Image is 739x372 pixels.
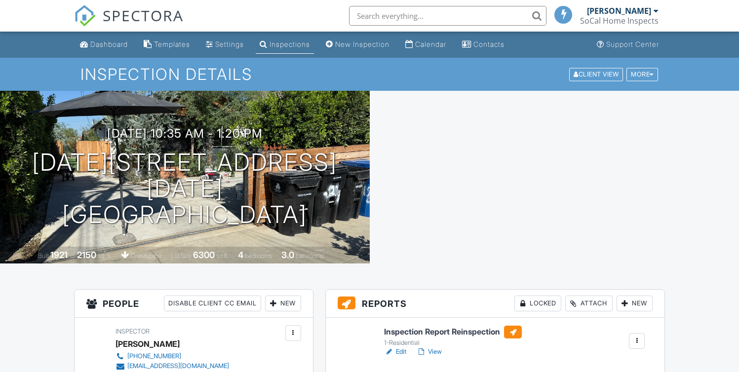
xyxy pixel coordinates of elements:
div: Dashboard [90,40,128,48]
div: [EMAIL_ADDRESS][DOMAIN_NAME] [127,362,229,370]
div: Disable Client CC Email [164,296,261,311]
a: Settings [202,36,248,54]
span: crawlspace [131,252,161,260]
div: 6300 [193,250,215,260]
h6: Inspection Report Reinspection [384,326,522,338]
div: Client View [569,68,623,81]
div: Calendar [415,40,446,48]
a: Dashboard [76,36,132,54]
div: Settings [215,40,244,48]
div: 2150 [77,250,96,260]
a: New Inspection [322,36,393,54]
a: Templates [140,36,194,54]
div: Inspections [270,40,310,48]
div: New [265,296,301,311]
div: 1921 [50,250,68,260]
div: 1-Residential [384,339,522,347]
div: New Inspection [335,40,389,48]
a: Edit [384,347,406,357]
div: Support Center [606,40,659,48]
span: SPECTORA [103,5,184,26]
a: Client View [568,70,625,77]
div: [PHONE_NUMBER] [127,352,181,360]
div: Locked [514,296,561,311]
span: Inspector [116,328,150,335]
h1: Inspection Details [80,66,659,83]
span: bedrooms [245,252,272,260]
div: More [626,68,658,81]
div: [PERSON_NAME] [116,336,180,351]
a: View [416,347,442,357]
a: Inspections [256,36,314,54]
span: sq. ft. [98,252,112,260]
span: Lot Size [171,252,192,260]
a: SPECTORA [74,13,184,34]
a: Inspection Report Reinspection 1-Residential [384,326,522,347]
div: SoCal Home Inspects [580,16,659,26]
div: 4 [238,250,243,260]
span: sq.ft. [216,252,229,260]
input: Search everything... [349,6,546,26]
div: Contacts [473,40,505,48]
img: The Best Home Inspection Software - Spectora [74,5,96,27]
h3: People [75,290,313,318]
div: New [617,296,653,311]
h3: Reports [326,290,665,318]
a: [EMAIL_ADDRESS][DOMAIN_NAME] [116,361,229,371]
div: Templates [154,40,190,48]
a: [PHONE_NUMBER] [116,351,229,361]
span: bathrooms [296,252,324,260]
a: Support Center [593,36,663,54]
div: 3.0 [281,250,294,260]
h1: [DATE][STREET_ADDRESS][DATE] [GEOGRAPHIC_DATA] [16,149,354,227]
span: Built [38,252,49,260]
a: Contacts [458,36,508,54]
div: Attach [565,296,613,311]
h3: [DATE] 10:35 am - 1:20 pm [107,127,263,140]
a: Calendar [401,36,450,54]
div: [PERSON_NAME] [587,6,651,16]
